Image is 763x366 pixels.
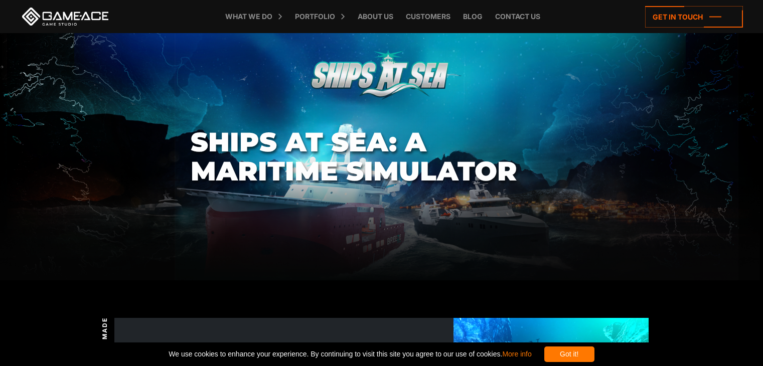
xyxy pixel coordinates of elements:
span: We use cookies to enhance your experience. By continuing to visit this site you agree to our use ... [169,346,531,362]
a: More info [502,350,531,358]
a: Get in touch [645,6,743,28]
div: Got it! [544,346,594,362]
h1: Ships At Sea: A Maritime Simulator [191,127,572,186]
